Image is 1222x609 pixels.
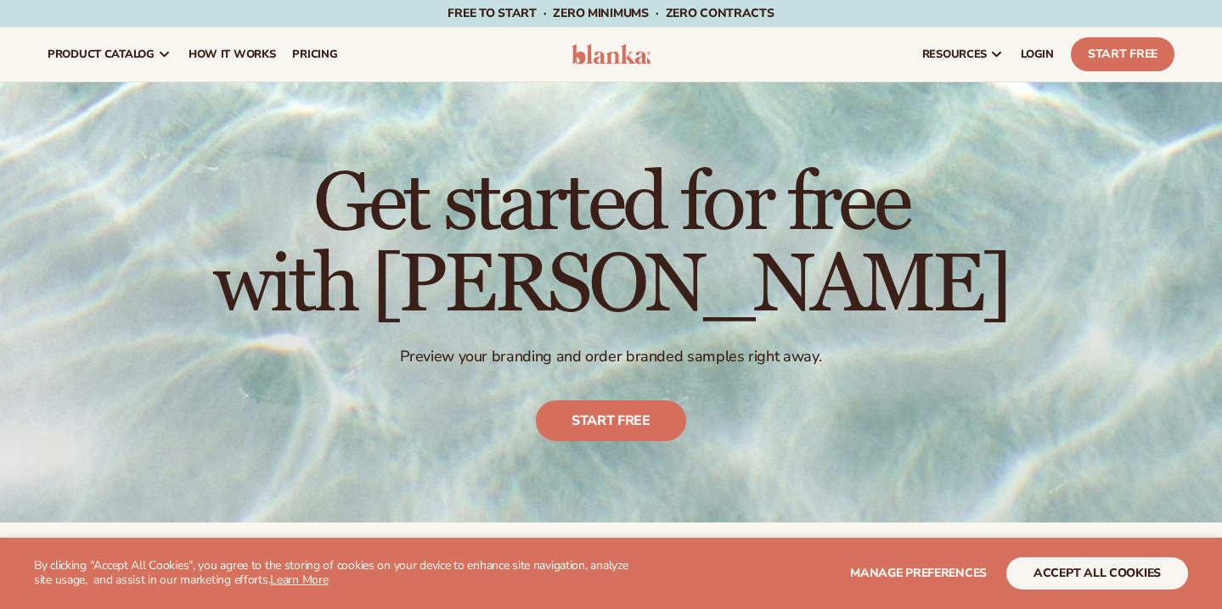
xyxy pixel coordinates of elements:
[850,565,987,581] span: Manage preferences
[536,400,686,441] a: Start free
[1071,37,1174,71] a: Start Free
[213,347,1009,366] p: Preview your branding and order branded samples right away.
[39,27,180,81] a: product catalog
[1006,557,1188,589] button: accept all cookies
[922,47,987,61] span: resources
[1012,27,1062,81] a: LOGIN
[270,572,328,588] a: Learn More
[572,44,651,64] img: logo
[34,559,638,588] p: By clicking "Accept All Cookies", you agree to the storing of cookies on your device to enhance s...
[213,164,1009,327] h1: Get started for free with [PERSON_NAME]
[284,27,346,81] a: pricing
[292,47,337,61] span: pricing
[914,27,1012,81] a: resources
[48,47,155,61] span: product catalog
[448,5,774,21] span: Free to start · ZERO minimums · ZERO contracts
[180,27,284,81] a: How It Works
[189,47,276,61] span: How It Works
[1021,47,1054,61] span: LOGIN
[850,557,987,589] button: Manage preferences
